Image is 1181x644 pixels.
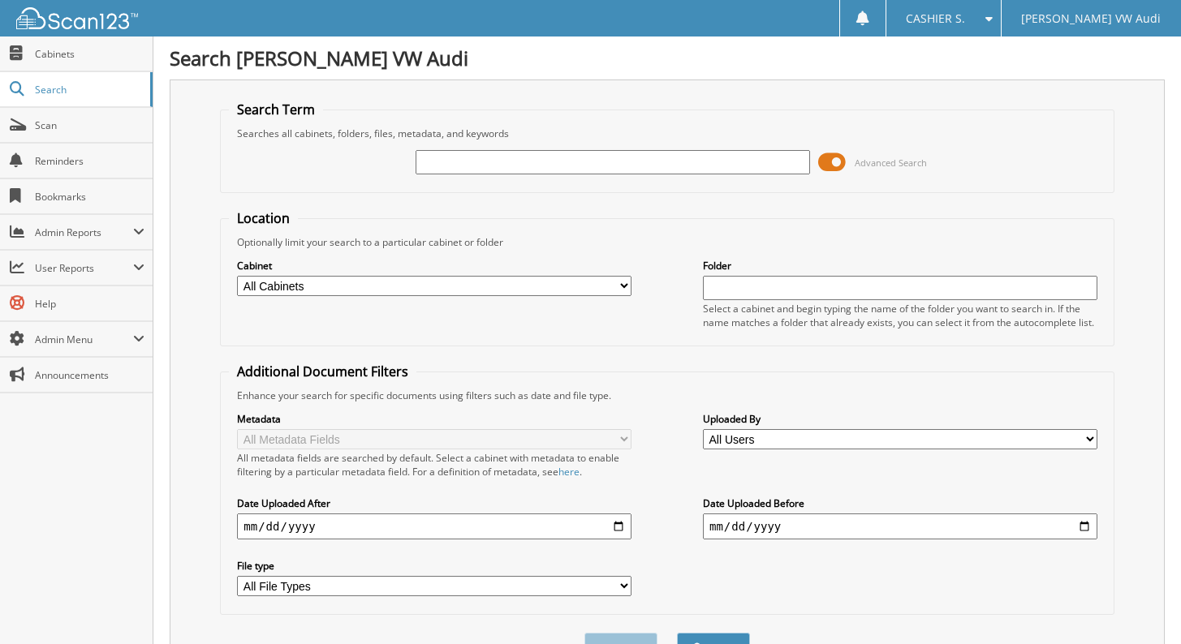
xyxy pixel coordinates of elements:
[703,496,1097,510] label: Date Uploaded Before
[170,45,1165,71] h1: Search [PERSON_NAME] VW Audi
[35,333,133,346] span: Admin Menu
[16,7,138,29] img: scan123-logo-white.svg
[703,302,1097,329] div: Select a cabinet and begin typing the name of the folder you want to search in. If the name match...
[703,412,1097,426] label: Uploaded By
[558,465,580,479] a: here
[35,368,144,382] span: Announcements
[229,235,1105,249] div: Optionally limit your search to a particular cabinet or folder
[35,154,144,168] span: Reminders
[237,412,631,426] label: Metadata
[229,363,416,380] legend: Additional Document Filters
[1021,14,1161,24] span: [PERSON_NAME] VW Audi
[237,451,631,479] div: All metadata fields are searched by default. Select a cabinet with metadata to enable filtering b...
[35,83,142,97] span: Search
[855,157,927,169] span: Advanced Search
[35,225,133,239] span: Admin Reports
[229,209,298,227] legend: Location
[703,513,1097,539] input: end
[237,259,631,273] label: Cabinet
[237,513,631,539] input: start
[906,14,965,24] span: CASHIER S.
[229,101,323,118] legend: Search Term
[229,389,1105,402] div: Enhance your search for specific documents using filters such as date and file type.
[35,297,144,311] span: Help
[35,190,144,204] span: Bookmarks
[237,496,631,510] label: Date Uploaded After
[35,261,133,275] span: User Reports
[35,118,144,132] span: Scan
[229,127,1105,140] div: Searches all cabinets, folders, files, metadata, and keywords
[237,559,631,573] label: File type
[35,47,144,61] span: Cabinets
[703,259,1097,273] label: Folder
